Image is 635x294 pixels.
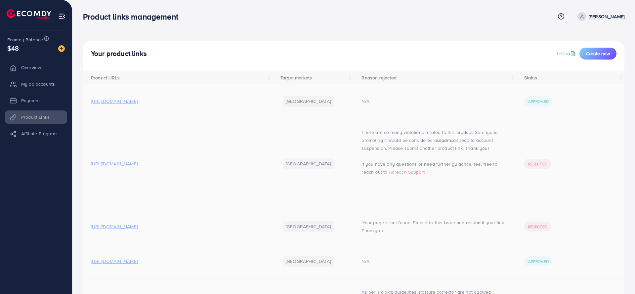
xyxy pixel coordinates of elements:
h3: Product links management [83,12,184,21]
p: [PERSON_NAME] [589,13,624,21]
span: Ecomdy Balance [7,36,43,43]
span: Create new [586,50,610,57]
img: menu [58,13,66,20]
span: $48 [7,43,19,53]
a: Learn [557,50,577,57]
button: Create new [579,48,616,60]
img: logo [7,9,51,20]
img: image [58,45,65,52]
a: [PERSON_NAME] [575,12,624,21]
h4: Your product links [91,50,147,58]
